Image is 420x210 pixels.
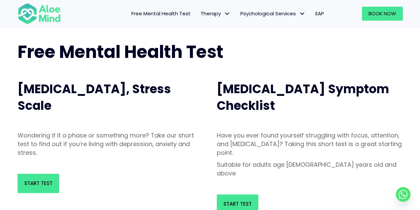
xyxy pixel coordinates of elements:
a: Start Test [18,174,59,193]
span: Start Test [24,180,52,187]
img: Aloe mind Logo [18,3,61,25]
span: [MEDICAL_DATA], Stress Scale [18,81,171,114]
a: EAP [310,7,329,21]
span: Free Mental Health Test [18,40,223,64]
span: Free Mental Health Test [131,10,191,17]
span: Therapy: submenu [222,9,232,19]
span: Book Now [369,10,396,17]
a: TherapyTherapy: submenu [196,7,235,21]
span: EAP [315,10,324,17]
span: Psychological Services [240,10,305,17]
p: Wondering if it a phase or something more? Take our short test to find out if you’re living with ... [18,131,204,157]
span: Therapy [201,10,230,17]
a: Book Now [362,7,403,21]
nav: Menu [69,7,329,21]
a: Free Mental Health Test [126,7,196,21]
span: Start Test [223,200,252,207]
p: Have you ever found yourself struggling with focus, attention, and [MEDICAL_DATA]? Taking this sh... [217,131,403,157]
span: Psychological Services: submenu [297,9,307,19]
span: [MEDICAL_DATA] Symptom Checklist [217,81,389,114]
a: Whatsapp [396,187,410,202]
a: Psychological ServicesPsychological Services: submenu [235,7,310,21]
p: Suitable for adults age [DEMOGRAPHIC_DATA] years old and above [217,160,403,178]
